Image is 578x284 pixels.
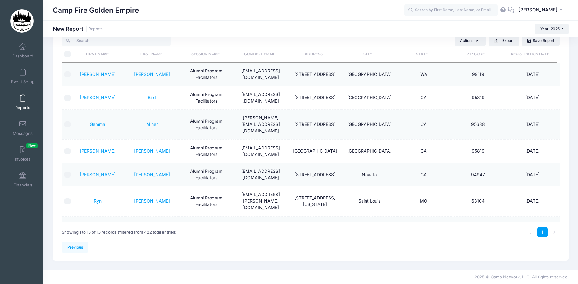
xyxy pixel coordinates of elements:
span: Dashboard [12,53,33,59]
a: Miner [146,121,158,127]
a: [PERSON_NAME] [80,71,116,77]
a: InvoicesNew [8,143,38,165]
a: 1 [537,227,548,237]
th: Last Name: activate to sort column ascending [125,46,179,62]
td: [DATE] [505,86,560,110]
td: CA [397,163,451,186]
td: [GEOGRAPHIC_DATA] [288,140,342,163]
td: 95819 [451,86,505,110]
td: Alumni Program Facilitators [179,140,234,163]
a: Ryn [94,198,102,204]
a: [PERSON_NAME] [134,198,170,204]
th: City: activate to sort column ascending [341,46,395,62]
td: [EMAIL_ADDRESS][DOMAIN_NAME] [234,163,288,186]
a: Gemma [90,121,105,127]
td: [EMAIL_ADDRESS][DOMAIN_NAME] [234,86,288,110]
a: Reports [89,27,103,31]
span: Invoices [15,157,31,162]
td: 98119 [451,63,505,86]
td: [STREET_ADDRESS] [288,163,342,186]
td: [GEOGRAPHIC_DATA] [342,110,397,140]
td: [EMAIL_ADDRESS][DOMAIN_NAME] [234,140,288,163]
button: Year: 2025 [535,24,569,34]
span: Reports [15,105,30,110]
td: [GEOGRAPHIC_DATA] [342,63,397,86]
a: [PERSON_NAME] [134,172,170,177]
td: Alumni Program Facilitators [179,163,234,186]
td: [DATE] [505,217,560,240]
td: Saint Louis [342,186,397,216]
td: [STREET_ADDRESS] [288,63,342,86]
td: Alumni Program Facilitators [179,110,234,140]
td: Alumni Program Facilitators [179,186,234,216]
td: [PERSON_NAME][EMAIL_ADDRESS][DOMAIN_NAME] [234,110,288,140]
span: 2025 © Camp Network, LLC. All rights reserved. [475,274,569,279]
span: Event Setup [11,79,34,85]
td: Novato [342,163,397,186]
span: [PERSON_NAME] [518,7,558,13]
div: Showing 1 to 13 of 13 records (filtered from 422 total entries) [62,225,177,240]
td: [DATE] [505,140,560,163]
a: Event Setup [8,66,38,87]
span: New [26,143,38,148]
td: [EMAIL_ADDRESS][DOMAIN_NAME] [234,217,288,240]
th: Contact Email: activate to sort column ascending [233,46,287,62]
td: Fremont [342,217,397,240]
a: Bird [148,95,156,100]
a: Previous [62,242,88,253]
td: [DATE] [505,163,560,186]
td: 94947 [451,163,505,186]
td: [STREET_ADDRESS] [288,217,342,240]
a: Reports [8,91,38,113]
img: Camp Fire Golden Empire [10,9,34,33]
span: Messages [13,131,33,136]
th: First Name: activate to sort column ascending [71,46,125,62]
a: Save Report [522,35,560,46]
th: Zip Code: activate to sort column ascending [449,46,503,62]
td: [EMAIL_ADDRESS][PERSON_NAME][DOMAIN_NAME] [234,186,288,216]
td: Alumni Program Facilitators [179,217,234,240]
td: CA [397,217,451,240]
span: Financials [13,182,32,188]
button: [PERSON_NAME] [514,3,569,17]
td: [DATE] [505,186,560,216]
a: [PERSON_NAME] [80,95,116,100]
td: CA [397,110,451,140]
h1: Camp Fire Golden Empire [53,3,139,17]
td: [STREET_ADDRESS] [288,86,342,110]
td: [DATE] [505,110,560,140]
th: Session Name: activate to sort column ascending [179,46,233,62]
a: Dashboard [8,40,38,62]
td: [GEOGRAPHIC_DATA] [342,86,397,110]
td: CA [397,86,451,110]
a: [PERSON_NAME] [134,148,170,153]
td: 94438 [451,217,505,240]
th: Registration Date: activate to sort column ascending [503,46,557,62]
th: Address: activate to sort column ascending [287,46,341,62]
th: State: activate to sort column ascending [395,46,449,62]
a: Financials [8,169,38,190]
a: [PERSON_NAME] [134,71,170,77]
td: WA [397,63,451,86]
span: Year: 2025 [540,26,560,31]
td: 95688 [451,110,505,140]
a: Messages [8,117,38,139]
a: [PERSON_NAME] [80,172,116,177]
input: Search [62,35,171,46]
button: Actions [455,35,486,46]
td: MO [397,186,451,216]
td: [GEOGRAPHIC_DATA] [342,140,397,163]
td: 63104 [451,186,505,216]
td: CA [397,140,451,163]
td: [DATE] [505,63,560,86]
td: Alumni Program Facilitators [179,63,234,86]
td: [EMAIL_ADDRESS][DOMAIN_NAME] [234,63,288,86]
td: [STREET_ADDRESS][US_STATE] [288,186,342,216]
td: [STREET_ADDRESS] [288,110,342,140]
td: 95819 [451,140,505,163]
a: [PERSON_NAME] [80,148,116,153]
button: Export [489,35,519,46]
h1: New Report [53,25,103,32]
input: Search by First Name, Last Name, or Email... [404,4,498,16]
td: Alumni Program Facilitators [179,86,234,110]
